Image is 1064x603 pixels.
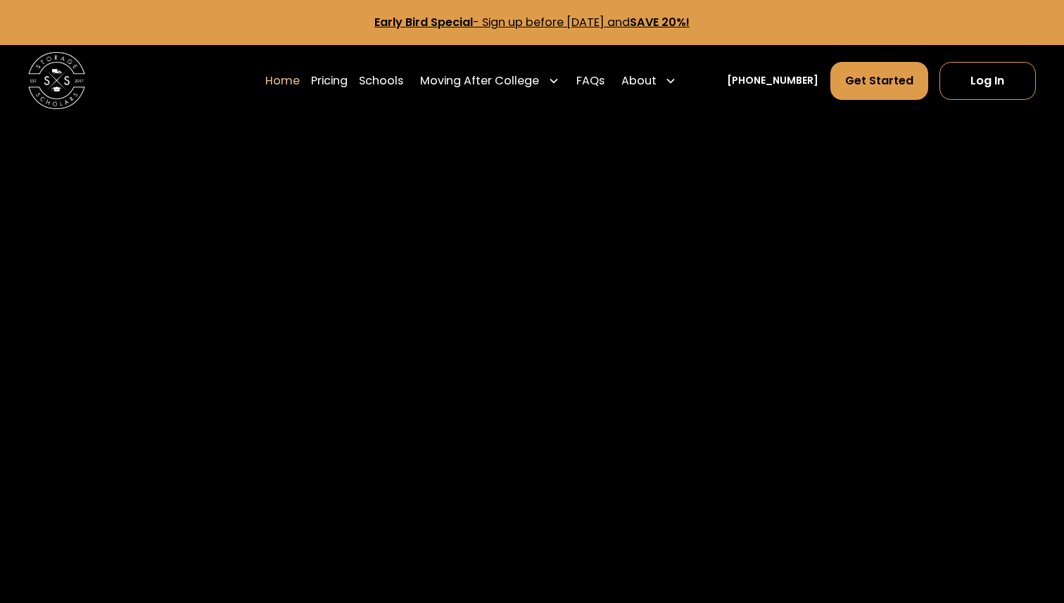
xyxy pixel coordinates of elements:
div: About [621,72,657,89]
a: Early Bird Special- Sign up before [DATE] andSAVE 20%! [374,14,690,30]
a: FAQs [576,61,604,101]
a: Home [265,61,300,101]
a: [PHONE_NUMBER] [727,73,818,88]
img: Storage Scholars main logo [28,52,85,109]
strong: Early Bird Special [374,14,473,30]
strong: SAVE 20%! [630,14,690,30]
a: Pricing [311,61,348,101]
a: Log In [939,62,1036,100]
a: Schools [359,61,403,101]
a: Get Started [830,62,928,100]
div: Moving After College [420,72,539,89]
